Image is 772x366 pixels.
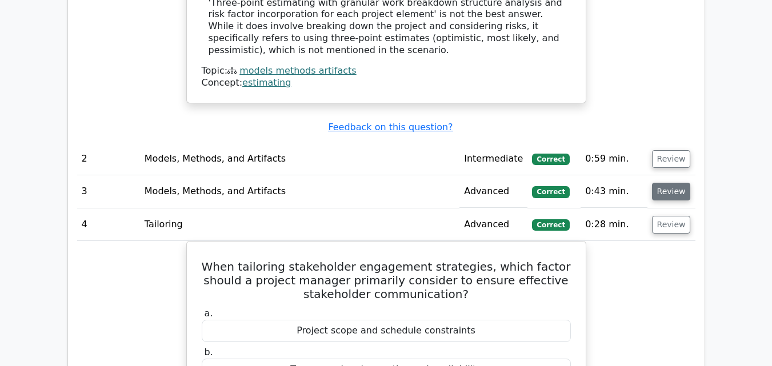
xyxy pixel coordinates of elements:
button: Review [652,150,691,168]
td: Advanced [459,208,527,241]
span: Correct [532,186,569,198]
a: models methods artifacts [239,65,356,76]
td: 2 [77,143,140,175]
td: 0:43 min. [581,175,647,208]
h5: When tailoring stakeholder engagement strategies, which factor should a project manager primarily... [201,260,572,301]
td: 4 [77,208,140,241]
div: Topic: [202,65,571,77]
td: Intermediate [459,143,527,175]
td: 3 [77,175,140,208]
td: Tailoring [140,208,459,241]
td: 0:59 min. [581,143,647,175]
a: estimating [242,77,291,88]
div: Project scope and schedule constraints [202,320,571,342]
button: Review [652,216,691,234]
td: Models, Methods, and Artifacts [140,143,459,175]
td: Advanced [459,175,527,208]
span: a. [205,308,213,319]
a: Feedback on this question? [328,122,453,132]
td: Models, Methods, and Artifacts [140,175,459,208]
span: b. [205,347,213,357]
span: Correct [532,154,569,165]
span: Correct [532,219,569,231]
td: 0:28 min. [581,208,647,241]
button: Review [652,183,691,200]
div: Concept: [202,77,571,89]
